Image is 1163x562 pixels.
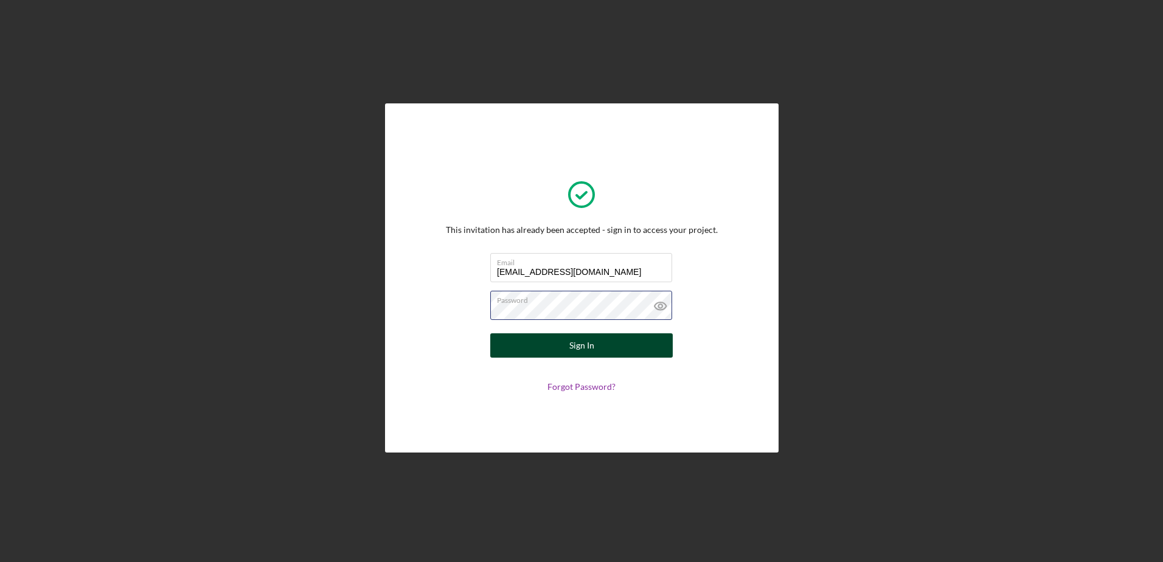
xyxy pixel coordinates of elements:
[497,254,672,267] label: Email
[446,225,718,235] div: This invitation has already been accepted - sign in to access your project.
[547,381,616,392] a: Forgot Password?
[569,333,594,358] div: Sign In
[490,333,673,358] button: Sign In
[497,291,672,305] label: Password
